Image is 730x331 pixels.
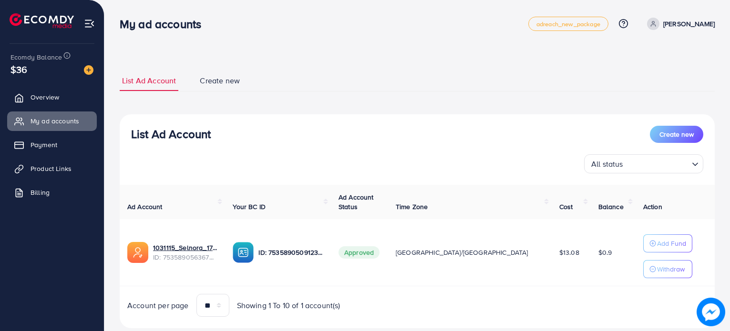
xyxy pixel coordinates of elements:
[643,18,715,30] a: [PERSON_NAME]
[697,298,725,326] img: image
[536,21,600,27] span: adreach_new_package
[643,260,692,278] button: Withdraw
[643,202,662,211] span: Action
[31,140,57,150] span: Payment
[559,248,579,257] span: $13.08
[657,238,686,249] p: Add Fund
[127,202,163,211] span: Ad Account
[528,17,608,31] a: adreach_new_package
[131,127,211,141] h3: List Ad Account
[10,13,74,28] img: logo
[7,111,97,130] a: My ad accounts
[31,188,50,197] span: Billing
[396,248,528,257] span: [GEOGRAPHIC_DATA]/[GEOGRAPHIC_DATA]
[31,116,79,126] span: My ad accounts
[650,126,703,143] button: Create new
[153,243,217,262] div: <span class='underline'>1031115_Selnora_1754586300835</span></br>7535890563670163457
[626,155,688,171] input: Search for option
[643,234,692,252] button: Add Fund
[258,247,323,258] p: ID: 7535890509123502097
[663,18,715,30] p: [PERSON_NAME]
[127,242,148,263] img: ic-ads-acc.e4c84228.svg
[237,300,340,311] span: Showing 1 To 10 of 1 account(s)
[598,202,624,211] span: Balance
[84,18,95,29] img: menu
[84,65,93,75] img: image
[31,164,72,173] span: Product Links
[153,252,217,262] span: ID: 7535890563670163457
[127,300,189,311] span: Account per page
[339,246,380,259] span: Approved
[31,92,59,102] span: Overview
[233,202,266,211] span: Your BC ID
[659,130,694,139] span: Create new
[233,242,254,263] img: ic-ba-acc.ded83a64.svg
[396,202,428,211] span: Time Zone
[657,263,685,275] p: Withdraw
[589,157,625,171] span: All status
[7,88,97,107] a: Overview
[339,192,374,211] span: Ad Account Status
[598,248,612,257] span: $0.9
[200,75,240,86] span: Create new
[7,159,97,178] a: Product Links
[153,243,217,252] a: 1031115_Selnora_1754586300835
[7,135,97,154] a: Payment
[120,17,209,31] h3: My ad accounts
[10,52,62,62] span: Ecomdy Balance
[7,183,97,202] a: Billing
[122,75,176,86] span: List Ad Account
[559,202,573,211] span: Cost
[584,154,703,173] div: Search for option
[10,62,27,76] span: $36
